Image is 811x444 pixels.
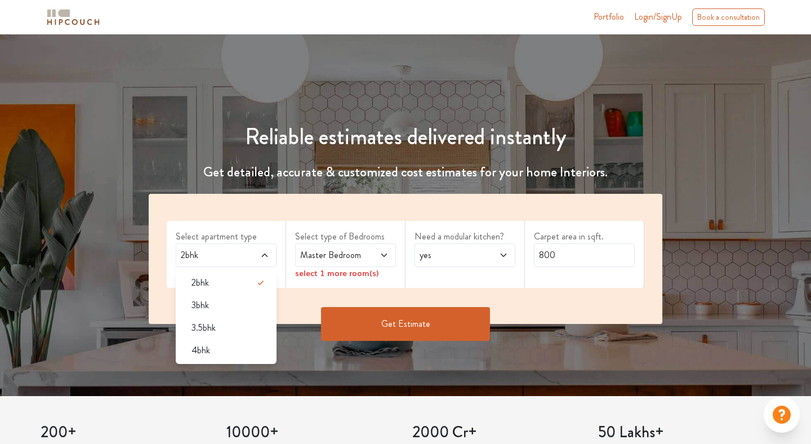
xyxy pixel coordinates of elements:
img: logo-horizontal.svg [45,7,101,27]
span: 3bhk [191,299,209,312]
h3: 200+ [41,423,213,442]
label: Need a modular kitchen? [415,230,515,243]
span: yes [417,248,485,262]
div: select 1 more room(s) [295,267,396,279]
div: Book a consultation [692,8,765,26]
input: Enter area sqft [534,243,635,267]
h4: Get detailed, accurate & customized cost estimates for your home Interiors. [142,164,669,180]
h3: 2000 Cr+ [412,423,585,442]
span: logo-horizontal.svg [45,5,101,30]
label: Select apartment type [176,230,277,243]
span: Master Bedroom [298,248,366,262]
a: Portfolio [594,10,624,24]
h1: Reliable estimates delivered instantly [142,123,669,150]
span: Login/SignUp [634,10,682,23]
h3: 10000+ [226,423,399,442]
span: 2bhk [191,276,209,290]
h3: 50 Lakhs+ [598,423,770,442]
span: 4bhk [191,344,210,357]
label: Select type of Bedrooms [295,230,396,243]
label: Carpet area in sqft. [534,230,635,243]
span: 3.5bhk [191,321,216,335]
span: 2bhk [179,248,247,262]
button: Get Estimate [321,307,490,341]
